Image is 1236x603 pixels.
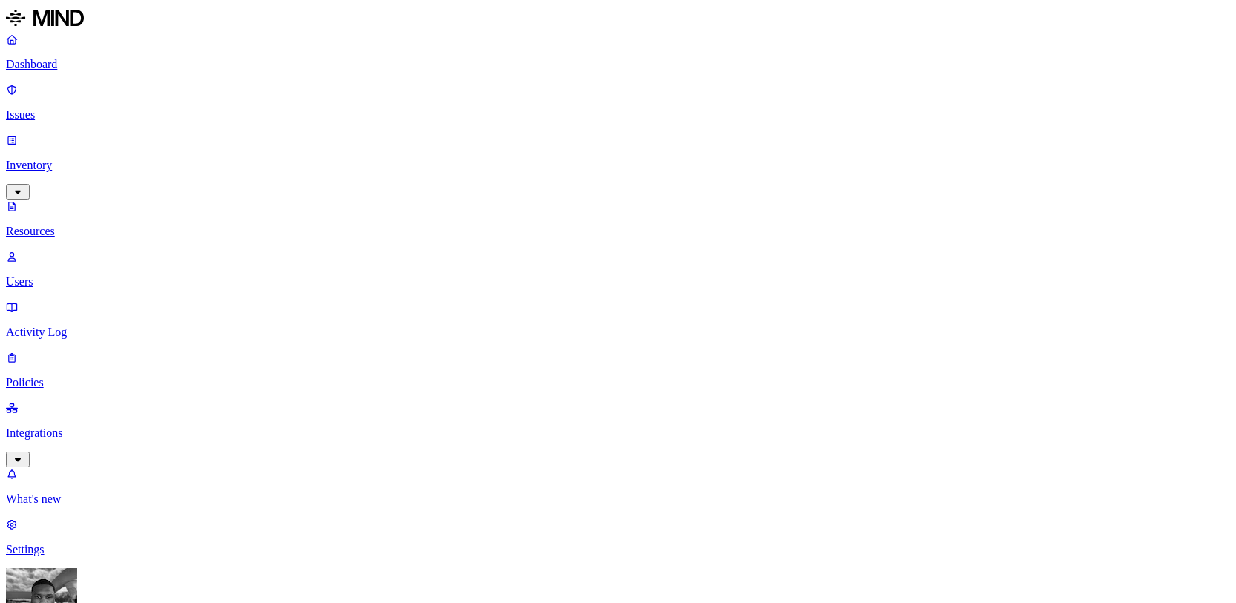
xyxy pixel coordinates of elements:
a: Settings [6,518,1230,556]
a: Activity Log [6,300,1230,339]
p: Issues [6,108,1230,122]
p: What's new [6,492,1230,506]
a: MIND [6,6,1230,33]
a: Resources [6,200,1230,238]
p: Resources [6,225,1230,238]
a: What's new [6,467,1230,506]
p: Integrations [6,426,1230,440]
p: Dashboard [6,58,1230,71]
p: Settings [6,543,1230,556]
p: Policies [6,376,1230,389]
a: Inventory [6,134,1230,197]
p: Users [6,275,1230,289]
a: Dashboard [6,33,1230,71]
p: Activity Log [6,326,1230,339]
a: Policies [6,351,1230,389]
p: Inventory [6,159,1230,172]
a: Users [6,250,1230,289]
a: Issues [6,83,1230,122]
a: Integrations [6,401,1230,465]
img: MIND [6,6,84,30]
